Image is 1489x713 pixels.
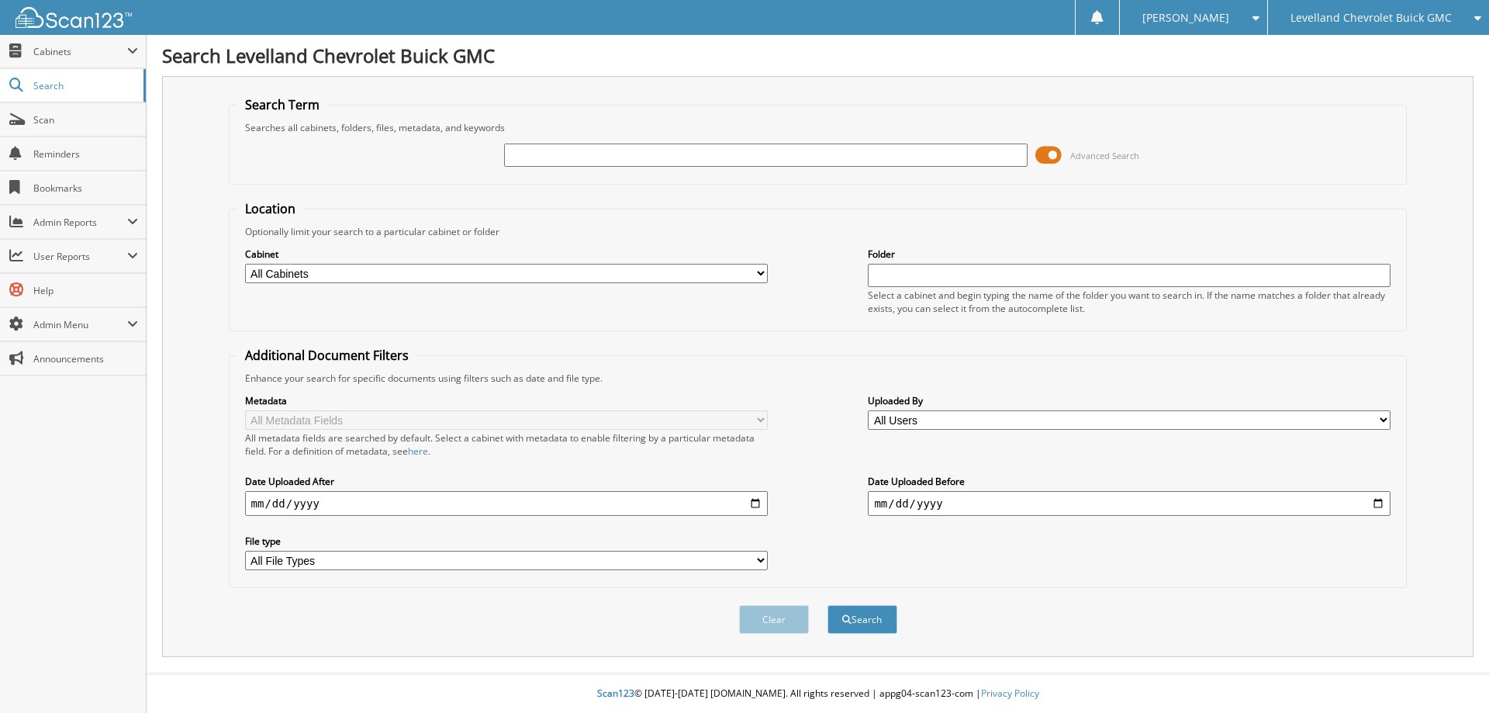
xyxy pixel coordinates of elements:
[868,247,1391,261] label: Folder
[33,113,138,126] span: Scan
[33,284,138,297] span: Help
[33,45,127,58] span: Cabinets
[245,247,768,261] label: Cabinet
[33,250,127,263] span: User Reports
[245,535,768,548] label: File type
[237,121,1399,134] div: Searches all cabinets, folders, files, metadata, and keywords
[868,475,1391,488] label: Date Uploaded Before
[33,79,136,92] span: Search
[33,352,138,365] span: Announcements
[868,491,1391,516] input: end
[33,182,138,195] span: Bookmarks
[1142,13,1229,22] span: [PERSON_NAME]
[237,96,327,113] legend: Search Term
[245,394,768,407] label: Metadata
[237,200,303,217] legend: Location
[597,687,634,700] span: Scan123
[868,289,1391,315] div: Select a cabinet and begin typing the name of the folder you want to search in. If the name match...
[1290,13,1452,22] span: Levelland Chevrolet Buick GMC
[1070,150,1139,161] span: Advanced Search
[981,687,1039,700] a: Privacy Policy
[827,605,897,634] button: Search
[237,225,1399,238] div: Optionally limit your search to a particular cabinet or folder
[33,147,138,161] span: Reminders
[16,7,132,28] img: scan123-logo-white.svg
[868,394,1391,407] label: Uploaded By
[408,445,428,458] a: here
[245,491,768,516] input: start
[245,475,768,488] label: Date Uploaded After
[33,216,127,229] span: Admin Reports
[33,318,127,331] span: Admin Menu
[237,372,1399,385] div: Enhance your search for specific documents using filters such as date and file type.
[162,43,1473,68] h1: Search Levelland Chevrolet Buick GMC
[147,675,1489,713] div: © [DATE]-[DATE] [DOMAIN_NAME]. All rights reserved | appg04-scan123-com |
[237,347,416,364] legend: Additional Document Filters
[739,605,809,634] button: Clear
[245,431,768,458] div: All metadata fields are searched by default. Select a cabinet with metadata to enable filtering b...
